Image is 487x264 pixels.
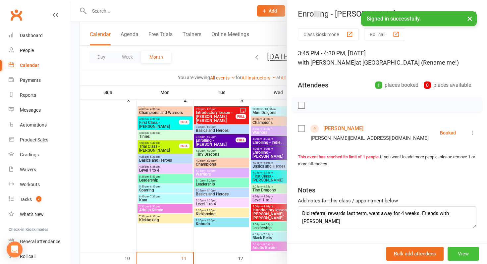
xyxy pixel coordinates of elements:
[9,118,70,132] a: Automations
[9,103,70,118] a: Messages
[20,197,32,202] div: Tasks
[298,154,380,159] strong: This event has reached its limit of 1 people.
[298,197,476,205] div: Add notes for this class / appointment below
[9,88,70,103] a: Reports
[9,207,70,222] a: What's New
[20,152,39,157] div: Gradings
[36,196,41,202] span: 7
[298,49,476,67] div: 3:45 PM - 4:30 PM, [DATE]
[20,167,36,172] div: Waivers
[9,147,70,162] a: Gradings
[9,58,70,73] a: Calendar
[287,9,487,19] div: Enrolling - [PERSON_NAME]
[298,185,315,195] div: Notes
[9,177,70,192] a: Workouts
[375,81,382,89] div: 1
[375,80,418,90] div: places booked
[20,212,44,217] div: What's New
[20,239,60,244] div: General attendance
[9,234,70,249] a: General attendance kiosk mode
[298,28,359,40] button: Class kiosk mode
[323,123,363,134] a: [PERSON_NAME]
[9,28,70,43] a: Dashboard
[9,132,70,147] a: Product Sales
[20,92,36,98] div: Reports
[9,192,70,207] a: Tasks 7
[311,134,429,142] div: [PERSON_NAME][EMAIL_ADDRESS][DOMAIN_NAME]
[9,73,70,88] a: Payments
[8,7,25,23] a: Clubworx
[20,33,43,38] div: Dashboard
[448,247,479,261] button: View
[20,78,41,83] div: Payments
[298,59,356,66] span: with [PERSON_NAME]
[424,81,431,89] div: 0
[364,28,405,40] button: Roll call
[20,107,41,113] div: Messages
[9,249,70,264] a: Roll call
[20,122,47,128] div: Automations
[298,154,476,168] div: If you want to add more people, please remove 1 or more attendees.
[20,63,39,68] div: Calendar
[9,43,70,58] a: People
[298,80,328,90] div: Attendees
[386,247,444,261] button: Bulk add attendees
[20,48,34,53] div: People
[440,131,456,135] div: Booked
[20,254,35,259] div: Roll call
[7,241,23,257] div: Open Intercom Messenger
[464,11,476,26] button: ×
[9,162,70,177] a: Waivers
[424,80,471,90] div: places available
[367,16,421,22] span: Signed in successfully.
[20,182,40,187] div: Workouts
[20,137,48,142] div: Product Sales
[356,59,459,66] span: at [GEOGRAPHIC_DATA] (Rename me!)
